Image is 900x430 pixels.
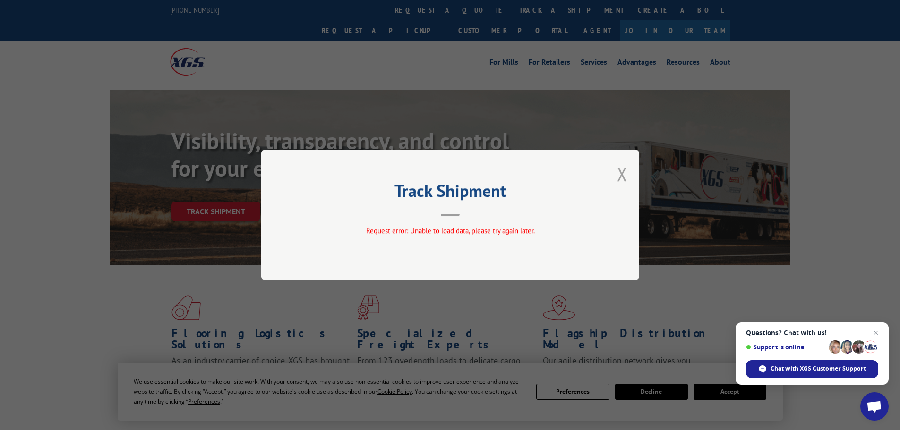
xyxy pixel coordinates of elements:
span: Chat with XGS Customer Support [771,364,866,373]
div: Open chat [860,392,889,421]
button: Close modal [617,161,627,186]
div: Chat with XGS Customer Support [746,360,878,378]
span: Support is online [746,344,825,351]
h2: Track Shipment [309,184,592,202]
span: Questions? Chat with us! [746,329,878,337]
span: Close chat [870,327,882,338]
span: Request error: Unable to load data, please try again later. [366,226,534,235]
